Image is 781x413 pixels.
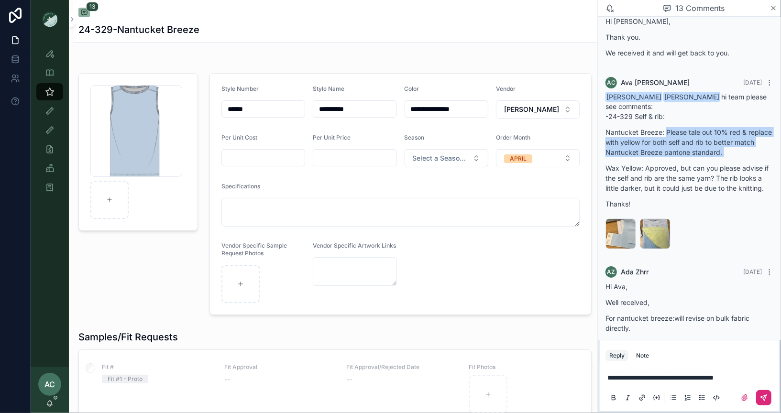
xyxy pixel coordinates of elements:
div: scrollable content [31,38,69,208]
p: Hi [PERSON_NAME], [605,16,773,26]
img: App logo [42,11,57,27]
span: 13 [86,2,99,11]
p: Thank you. [605,32,773,42]
p: Well received, [605,297,773,307]
span: [DATE] [743,79,762,86]
span: Select a Season on MPN Level [413,153,469,163]
span: 13 Comments [675,2,725,14]
span: Per Unit Cost [221,134,257,141]
span: [DATE] [743,268,762,275]
button: Select Button [496,149,580,167]
span: [PERSON_NAME] [605,92,662,102]
p: -24-329 Self & rib: [605,111,773,121]
span: Ada Zhrr [621,267,649,277]
span: Style Name [313,85,344,92]
span: [PERSON_NAME] [504,105,559,114]
h1: Samples/Fit Requests [78,330,178,344]
span: [PERSON_NAME] [663,92,720,102]
div: Fit #1 - Proto [108,375,143,383]
span: Fit Approval [224,363,335,371]
span: Fit Photos [469,363,580,371]
h1: 24-329-Nantucket Breeze [78,23,199,36]
span: Specifications [221,183,260,190]
span: Season [405,134,425,141]
span: AC [44,379,55,390]
div: hi team please see comments: [605,92,773,209]
span: Fit Approval/Rejected Date [347,363,458,371]
p: Wax Yellow: Approved, but can you please advise if the self and rib are the same yarn? The rib lo... [605,163,773,193]
span: Vendor [496,85,516,92]
p: Hi Ava, [605,282,773,292]
span: -- [224,375,230,384]
span: AZ [607,268,616,276]
span: Per Unit Price [313,134,351,141]
p: Nantucket Breeze: Please tale out 10% red & replace with yellow for both self and rib to better m... [605,127,773,157]
button: Select Button [496,100,580,119]
button: Select Button [405,149,488,167]
p: Thanks! [605,199,773,209]
span: Vendor Specific Artwork Links [313,242,396,249]
span: -- [347,375,352,384]
div: APRIL [510,154,527,163]
p: For wax yellow,the yarn for both self and rib are not the same,the self is single-faced yarn,the ... [605,339,773,369]
button: 13 [78,8,90,19]
span: AC [607,79,616,87]
div: Note [636,352,649,359]
span: Fit # [102,363,213,371]
button: Note [632,350,653,361]
span: Vendor Specific Sample Request Photos [221,242,287,257]
button: Reply [605,350,628,361]
span: Order Month [496,134,530,141]
span: Style Number [221,85,259,92]
span: Color [405,85,419,92]
p: We received it and will get back to you. [605,48,773,58]
p: For nantucket breeze:will revise on bulk fabric directly. [605,313,773,333]
span: Ava [PERSON_NAME] [621,78,690,87]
